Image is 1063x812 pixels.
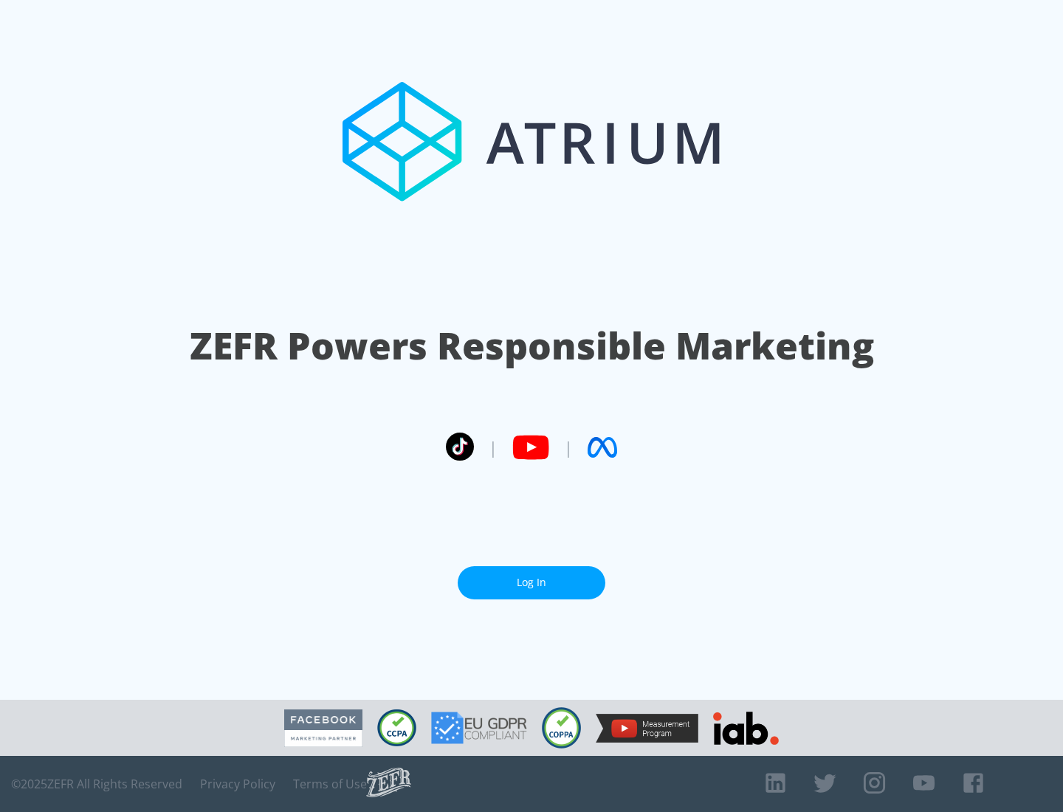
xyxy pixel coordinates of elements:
img: GDPR Compliant [431,712,527,744]
a: Log In [458,566,605,599]
span: | [564,436,573,458]
a: Terms of Use [293,777,367,791]
img: CCPA Compliant [377,709,416,746]
img: IAB [713,712,779,745]
span: | [489,436,498,458]
img: Facebook Marketing Partner [284,709,362,747]
span: © 2025 ZEFR All Rights Reserved [11,777,182,791]
img: COPPA Compliant [542,707,581,749]
a: Privacy Policy [200,777,275,791]
img: YouTube Measurement Program [596,714,698,743]
h1: ZEFR Powers Responsible Marketing [190,320,874,371]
